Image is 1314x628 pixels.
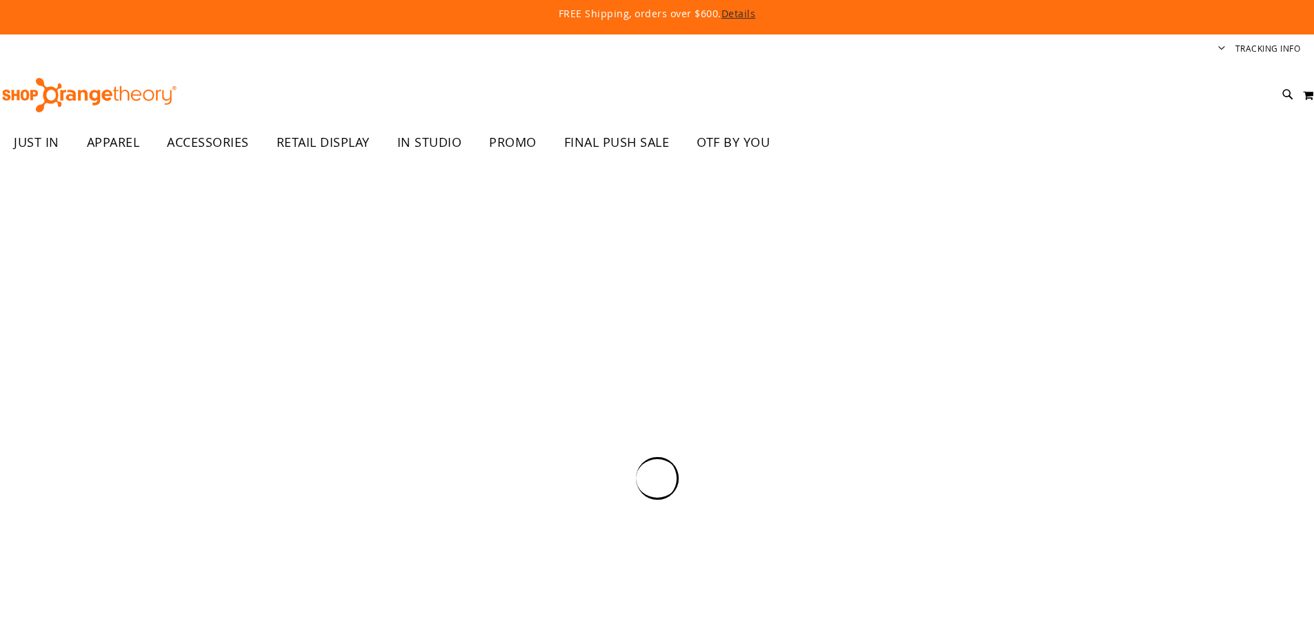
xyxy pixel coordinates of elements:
a: OTF BY YOU [683,127,784,159]
span: JUST IN [14,127,59,158]
span: RETAIL DISPLAY [277,127,370,158]
span: APPAREL [87,127,140,158]
a: Tracking Info [1235,43,1301,54]
span: FINAL PUSH SALE [564,127,670,158]
a: ACCESSORIES [153,127,263,159]
p: FREE Shipping, orders over $600. [243,7,1071,21]
span: PROMO [489,127,537,158]
a: IN STUDIO [384,127,476,159]
a: PROMO [475,127,550,159]
a: APPAREL [73,127,154,159]
button: Account menu [1218,43,1225,56]
span: IN STUDIO [397,127,462,158]
a: FINAL PUSH SALE [550,127,684,159]
span: ACCESSORIES [167,127,249,158]
a: Details [721,7,756,20]
span: OTF BY YOU [697,127,770,158]
a: RETAIL DISPLAY [263,127,384,159]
